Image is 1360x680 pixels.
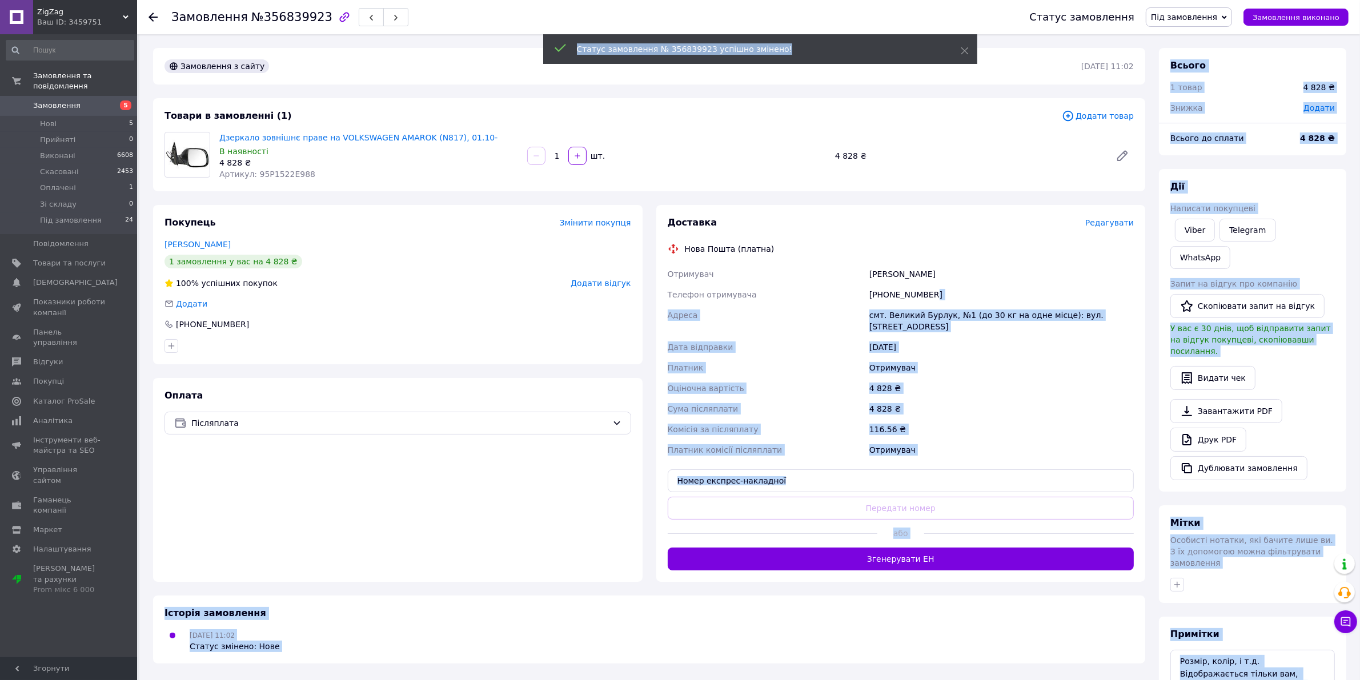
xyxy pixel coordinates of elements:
b: 4 828 ₴ [1300,134,1335,143]
div: 4 828 ₴ [1303,82,1335,93]
div: Нова Пошта (платна) [682,243,777,255]
div: Prom мікс 6 000 [33,585,106,595]
input: Номер експрес-накладної [668,469,1134,492]
span: Оплачені [40,183,76,193]
button: Замовлення виконано [1243,9,1349,26]
span: 5 [120,100,131,110]
a: WhatsApp [1170,246,1230,269]
div: Отримувач [867,357,1136,378]
span: Замовлення виконано [1253,13,1339,22]
span: Під замовлення [40,215,102,226]
div: 116.56 ₴ [867,419,1136,440]
span: В наявності [219,147,268,156]
button: Чат з покупцем [1334,610,1357,633]
div: Отримувач [867,440,1136,460]
a: Редагувати [1111,144,1134,167]
input: Пошук [6,40,134,61]
span: Каталог ProSale [33,396,95,407]
div: 4 828 ₴ [867,399,1136,419]
span: Додати [1303,103,1335,112]
span: Нові [40,119,57,129]
span: Дата відправки [668,343,733,352]
span: Прийняті [40,135,75,145]
div: 1 замовлення у вас на 4 828 ₴ [165,255,302,268]
span: Виконані [40,151,75,161]
img: Дзеркало зовнішнє праве на VOLKSWAGEN AMAROK (N817), 01.10- [165,140,210,169]
div: [PHONE_NUMBER] [175,319,250,330]
span: №356839923 [251,10,332,24]
span: Замовлення [171,10,248,24]
span: Маркет [33,525,62,535]
span: 6608 [117,151,133,161]
span: 5 [129,119,133,129]
div: Статус замовлення № 356839923 успішно змінено! [577,43,932,55]
div: [DATE] [867,337,1136,357]
span: 2453 [117,167,133,177]
span: ZigZag [37,7,123,17]
span: Замовлення [33,100,81,111]
span: Покупці [33,376,64,387]
span: Адреса [668,311,698,320]
a: Дзеркало зовнішнє праве на VOLKSWAGEN AMAROK (N817), 01.10- [219,133,498,142]
span: Товари в замовленні (1) [165,110,292,121]
span: Доставка [668,217,717,228]
span: Написати покупцеві [1170,204,1255,213]
div: шт. [588,150,606,162]
span: Платник [668,363,704,372]
span: Панель управління [33,327,106,348]
span: Аналітика [33,416,73,426]
span: Під замовлення [1151,13,1217,22]
div: Повернутися назад [149,11,158,23]
span: Дії [1170,181,1185,192]
span: Покупець [165,217,216,228]
div: Замовлення з сайту [165,59,269,73]
span: Додати відгук [571,279,631,288]
span: Показники роботи компанії [33,297,106,317]
span: 24 [125,215,133,226]
div: Статус змінено: Нове [190,641,280,652]
div: успішних покупок [165,277,278,289]
div: смт. Великий Бурлук, №1 (до 30 кг на одне місце): вул. [STREET_ADDRESS] [867,305,1136,337]
span: Всього до сплати [1170,134,1244,143]
span: Відгуки [33,357,63,367]
span: 1 [129,183,133,193]
div: 4 828 ₴ [867,378,1136,399]
span: Сума післяплати [668,404,739,413]
span: Оплата [165,390,203,401]
span: Запит на відгук про компанію [1170,279,1297,288]
span: [PERSON_NAME] та рахунки [33,564,106,595]
span: Отримувач [668,269,714,279]
span: Примітки [1170,629,1219,639]
span: Особисті нотатки, які бачите лише ви. З їх допомогою можна фільтрувати замовлення [1170,536,1333,568]
a: Завантажити PDF [1170,399,1282,423]
span: 0 [129,135,133,145]
span: Комісія за післяплату [668,425,759,434]
span: Додати [176,299,207,308]
div: Статус замовлення [1029,11,1134,23]
span: Мітки [1170,517,1201,528]
span: Всього [1170,60,1206,71]
span: [DATE] 11:02 [190,631,235,639]
span: Змінити покупця [560,218,631,227]
span: 0 [129,199,133,210]
button: Скопіювати запит на відгук [1170,294,1325,318]
div: Ваш ID: 3459751 [37,17,137,27]
div: 4 828 ₴ [219,157,518,168]
span: Гаманець компанії [33,495,106,516]
span: Управління сайтом [33,465,106,485]
div: [PHONE_NUMBER] [867,284,1136,305]
span: Скасовані [40,167,79,177]
div: 4 828 ₴ [831,148,1106,164]
time: [DATE] 11:02 [1081,62,1134,71]
span: Інструменти веб-майстра та SEO [33,435,106,456]
button: Дублювати замовлення [1170,456,1307,480]
span: Післяплата [191,417,608,429]
span: Редагувати [1085,218,1134,227]
span: У вас є 30 днів, щоб відправити запит на відгук покупцеві, скопіювавши посилання. [1170,324,1331,356]
span: Телефон отримувача [668,290,757,299]
a: Viber [1175,219,1215,242]
span: Знижка [1170,103,1203,112]
div: [PERSON_NAME] [867,264,1136,284]
span: Налаштування [33,544,91,554]
button: Згенерувати ЕН [668,548,1134,570]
